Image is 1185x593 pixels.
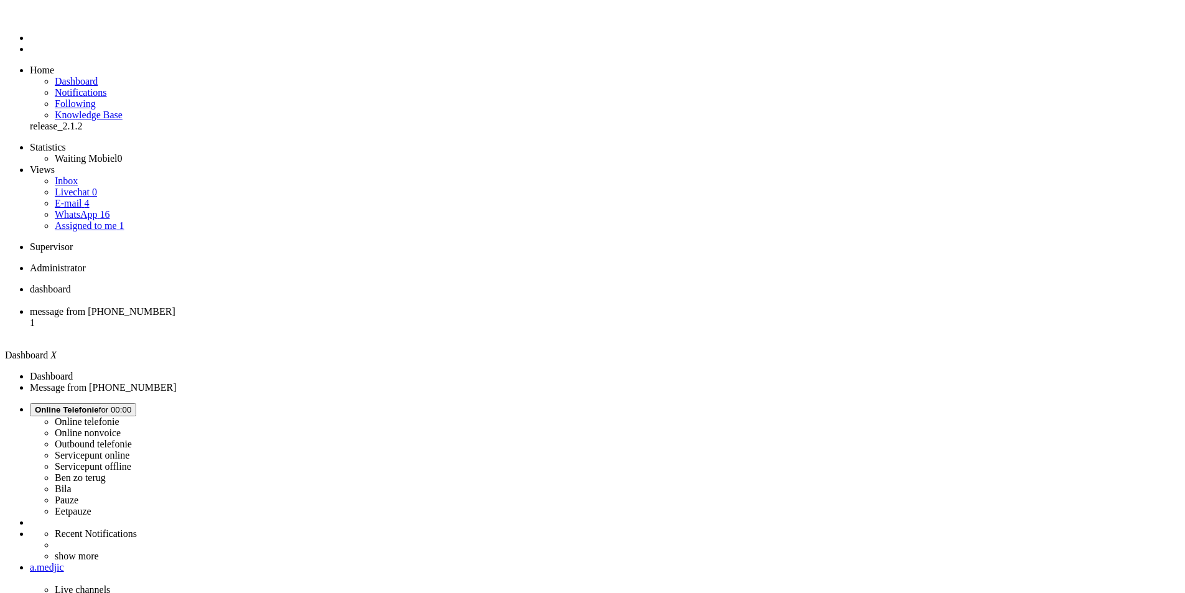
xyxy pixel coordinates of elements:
a: a.medjic [30,562,1180,573]
a: Notifications menu item [55,87,107,98]
span: 4 [85,198,90,208]
div: Close tab [30,329,1180,340]
a: Assigned to me 1 [55,220,124,231]
label: Servicepunt offline [55,461,131,472]
span: 0 [117,153,122,164]
a: Waiting Mobiel [55,153,122,164]
label: Ben zo terug [55,472,106,483]
li: Dashboard [30,284,1180,306]
a: Inbox [55,175,78,186]
span: 0 [92,187,97,197]
span: release_2.1.2 [30,121,82,131]
i: X [50,350,57,360]
li: 39919 [30,306,1180,340]
a: Dashboard menu item [55,76,98,86]
li: Message from [PHONE_NUMBER] [30,382,1180,393]
label: Outbound telefonie [55,439,132,449]
span: WhatsApp [55,209,97,220]
span: Assigned to me [55,220,117,231]
a: Livechat 0 [55,187,97,197]
span: 1 [119,220,124,231]
span: 16 [100,209,109,220]
label: Eetpauze [55,506,91,516]
li: Administrator [30,263,1180,274]
a: WhatsApp 16 [55,209,109,220]
li: Dashboard menu [30,32,1180,44]
label: Bila [55,483,72,494]
label: Servicepunt online [55,450,129,460]
div: Close tab [30,295,1180,306]
li: Statistics [30,142,1180,153]
span: dashboard [30,284,71,294]
a: Following [55,98,96,109]
a: E-mail 4 [55,198,90,208]
span: Online Telefonie [35,405,99,414]
li: Views [30,164,1180,175]
span: Knowledge Base [55,110,123,120]
li: Dashboard [30,371,1180,382]
span: Dashboard [5,350,48,360]
div: 1 [30,317,1180,329]
a: Omnidesk [30,10,52,21]
ul: Menu [5,10,1180,55]
label: Online nonvoice [55,427,121,438]
ul: dashboard menu items [5,65,1180,132]
span: Notifications [55,87,107,98]
span: message from [PHONE_NUMBER] [30,306,175,317]
li: Tickets menu [30,44,1180,55]
a: Knowledge base [55,110,123,120]
li: Recent Notifications [55,528,1180,539]
label: Online telefonie [55,416,119,427]
button: Online Telefoniefor 00:00 [30,403,136,416]
span: Livechat [55,187,90,197]
span: for 00:00 [35,405,131,414]
li: Online Telefoniefor 00:00 Online telefonieOnline nonvoiceOutbound telefonieServicepunt onlineServ... [30,403,1180,517]
span: E-mail [55,198,82,208]
span: Dashboard [55,76,98,86]
li: Supervisor [30,241,1180,253]
label: Pauze [55,495,78,505]
li: Home menu item [30,65,1180,76]
a: show more [55,551,99,561]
